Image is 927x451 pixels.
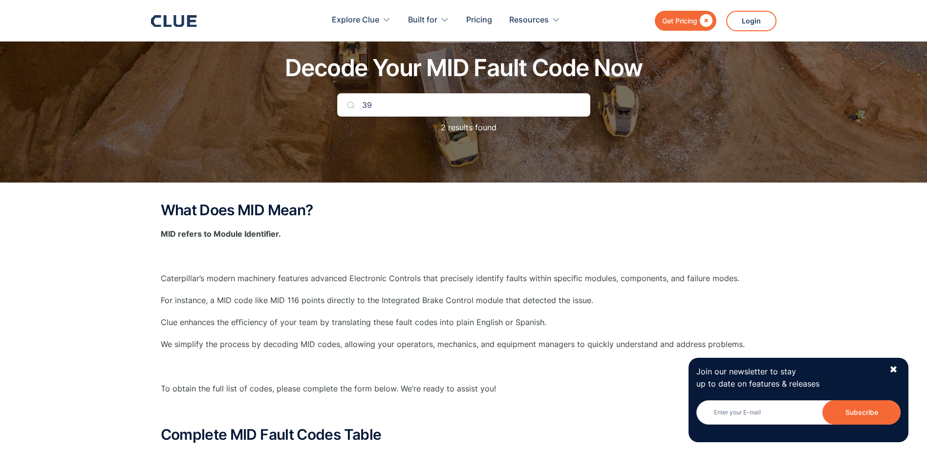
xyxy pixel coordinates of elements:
p: 2 results found [431,122,496,134]
div: Explore Clue [332,5,379,36]
h2: Complete MID Fault Codes Table [161,427,767,443]
p: We simplify the process by decoding MID codes, allowing your operators, mechanics, and equipment ... [161,338,767,350]
div: ✖ [889,364,898,376]
a: Get Pricing [655,11,716,31]
div:  [697,15,712,27]
div: Built for [408,5,437,36]
h1: Decode Your MID Fault Code Now [285,55,642,81]
input: Subscribe [822,400,901,425]
div: Resources [509,5,561,36]
p: For instance, a MID code like MID 116 points directly to the Integrated Brake Control module that... [161,294,767,307]
a: Pricing [466,5,492,36]
h2: What Does MID Mean? [161,202,767,218]
p: To obtain the full list of codes, please complete the form below. We’re ready to assist you! [161,383,767,395]
p: Join our newsletter to stay up to date on features & releases [696,366,880,390]
form: Newsletter [696,400,901,434]
p: ‍ [161,405,767,417]
div: Built for [408,5,449,36]
a: Login [726,11,776,31]
strong: MID refers to Module Identifier. [161,229,281,239]
p: Caterpillar’s modern machinery features advanced Electronic Controls that precisely identify faul... [161,272,767,285]
div: Explore Clue [332,5,391,36]
input: Search Your Code... [337,93,590,117]
div: Resources [509,5,549,36]
input: Enter your E-mail [696,400,901,425]
p: Clue enhances the efficiency of your team by translating these fault codes into plain English or ... [161,316,767,328]
div: Get Pricing [662,15,697,27]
